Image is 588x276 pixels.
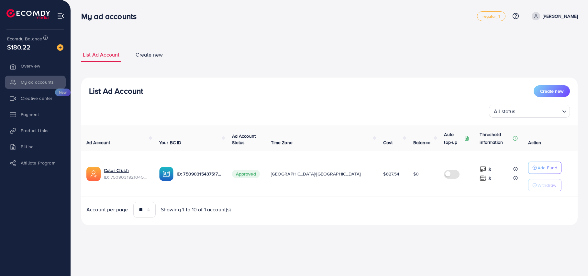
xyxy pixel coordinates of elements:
[517,105,560,116] input: Search for option
[232,170,260,178] span: Approved
[83,51,119,58] span: List Ad Account
[534,85,570,97] button: Create new
[528,162,561,174] button: Add Fund
[413,139,430,146] span: Balance
[7,36,42,42] span: Ecomdy Balance
[271,171,361,177] span: [GEOGRAPHIC_DATA]/[GEOGRAPHIC_DATA]
[538,181,556,189] p: Withdraw
[480,131,511,146] p: Threshold information
[104,174,149,180] span: ID: 7509031921045962753
[480,166,486,173] img: top-up amount
[271,139,293,146] span: Time Zone
[86,167,101,181] img: ic-ads-acc.e4c84228.svg
[81,12,142,21] h3: My ad accounts
[529,12,578,20] a: [PERSON_NAME]
[177,170,222,178] p: ID: 7509031543751786504
[383,171,399,177] span: $827.54
[159,167,173,181] img: ic-ba-acc.ded83a64.svg
[136,51,163,58] span: Create new
[413,171,419,177] span: $0
[161,206,231,213] span: Showing 1 To 10 of 1 account(s)
[57,12,64,20] img: menu
[528,179,561,191] button: Withdraw
[159,139,182,146] span: Your BC ID
[86,139,110,146] span: Ad Account
[528,139,541,146] span: Action
[444,131,463,146] p: Auto top-up
[89,86,143,96] h3: List Ad Account
[232,133,256,146] span: Ad Account Status
[7,42,30,52] span: $180.22
[6,9,50,19] img: logo
[489,105,570,118] div: Search for option
[480,175,486,182] img: top-up amount
[477,11,505,21] a: regular_1
[543,12,578,20] p: [PERSON_NAME]
[483,14,500,18] span: regular_1
[104,167,149,174] a: Color Crush
[488,175,496,182] p: $ ---
[86,206,128,213] span: Account per page
[57,44,63,51] img: image
[493,107,517,116] span: All status
[540,88,563,94] span: Create new
[488,165,496,173] p: $ ---
[538,164,557,172] p: Add Fund
[104,167,149,180] div: <span class='underline'>Color Crush</span></br>7509031921045962753
[383,139,393,146] span: Cost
